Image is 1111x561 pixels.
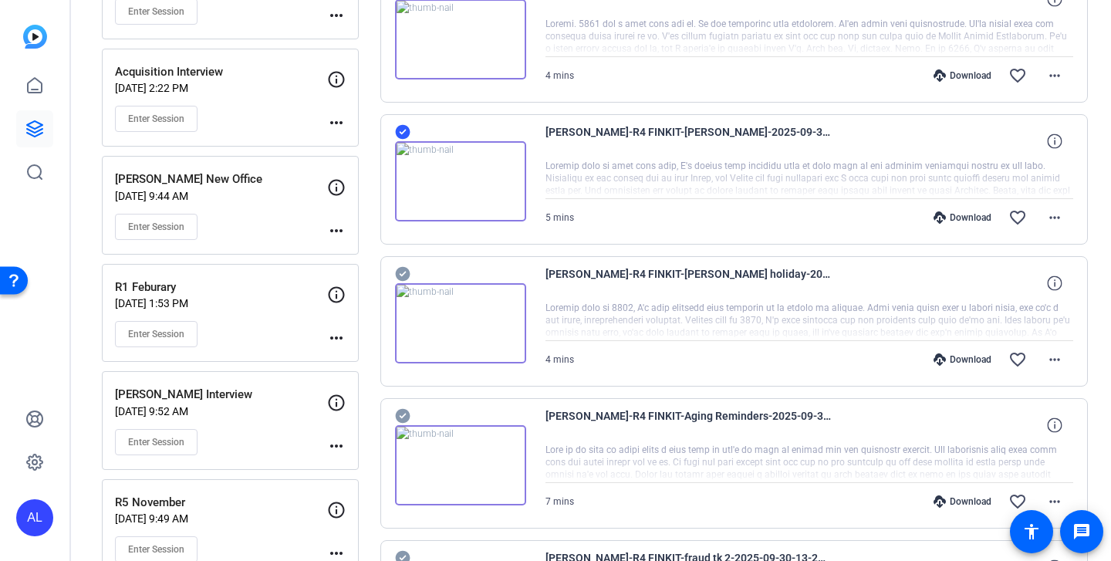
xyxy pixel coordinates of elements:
div: Download [926,495,999,508]
mat-icon: favorite_border [1008,208,1027,227]
button: Enter Session [115,106,198,132]
button: Enter Session [115,429,198,455]
p: [PERSON_NAME] New Office [115,171,327,188]
span: [PERSON_NAME]-R4 FINKIT-[PERSON_NAME]-2025-09-30-13-53-29-531-0 [545,123,831,160]
span: Enter Session [128,328,184,340]
div: Download [926,353,999,366]
mat-icon: favorite_border [1008,66,1027,85]
p: [DATE] 1:53 PM [115,297,327,309]
button: Enter Session [115,214,198,240]
div: Download [926,211,999,224]
span: Enter Session [128,436,184,448]
mat-icon: more_horiz [327,329,346,347]
button: Enter Session [115,321,198,347]
mat-icon: accessibility [1022,522,1041,541]
p: R1 Feburary [115,279,327,296]
p: R5 November [115,494,327,512]
p: [DATE] 9:44 AM [115,190,327,202]
span: Enter Session [128,221,184,233]
div: AL [16,499,53,536]
mat-icon: more_horiz [327,6,346,25]
span: [PERSON_NAME]-R4 FINKIT-[PERSON_NAME] holiday-2025-09-30-13-45-09-048-0 [545,265,831,302]
p: [PERSON_NAME] Interview [115,386,327,404]
mat-icon: favorite_border [1008,350,1027,369]
p: Acquisition Interview [115,63,327,81]
mat-icon: more_horiz [1045,350,1064,369]
mat-icon: more_horiz [1045,208,1064,227]
mat-icon: more_horiz [1045,492,1064,511]
mat-icon: more_horiz [1045,66,1064,85]
span: Enter Session [128,113,184,125]
mat-icon: more_horiz [327,437,346,455]
img: thumb-nail [395,425,526,505]
span: 5 mins [545,212,574,223]
span: Enter Session [128,543,184,556]
p: [DATE] 9:49 AM [115,512,327,525]
span: Enter Session [128,5,184,18]
mat-icon: message [1072,522,1091,541]
span: [PERSON_NAME]-R4 FINKIT-Aging Reminders-2025-09-30-13-30-45-811-0 [545,407,831,444]
mat-icon: more_horiz [327,221,346,240]
img: blue-gradient.svg [23,25,47,49]
mat-icon: favorite_border [1008,492,1027,511]
mat-icon: more_horiz [327,113,346,132]
img: thumb-nail [395,283,526,363]
span: 7 mins [545,496,574,507]
span: 4 mins [545,354,574,365]
img: thumb-nail [395,141,526,221]
div: Download [926,69,999,82]
p: [DATE] 9:52 AM [115,405,327,417]
p: [DATE] 2:22 PM [115,82,327,94]
span: 4 mins [545,70,574,81]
